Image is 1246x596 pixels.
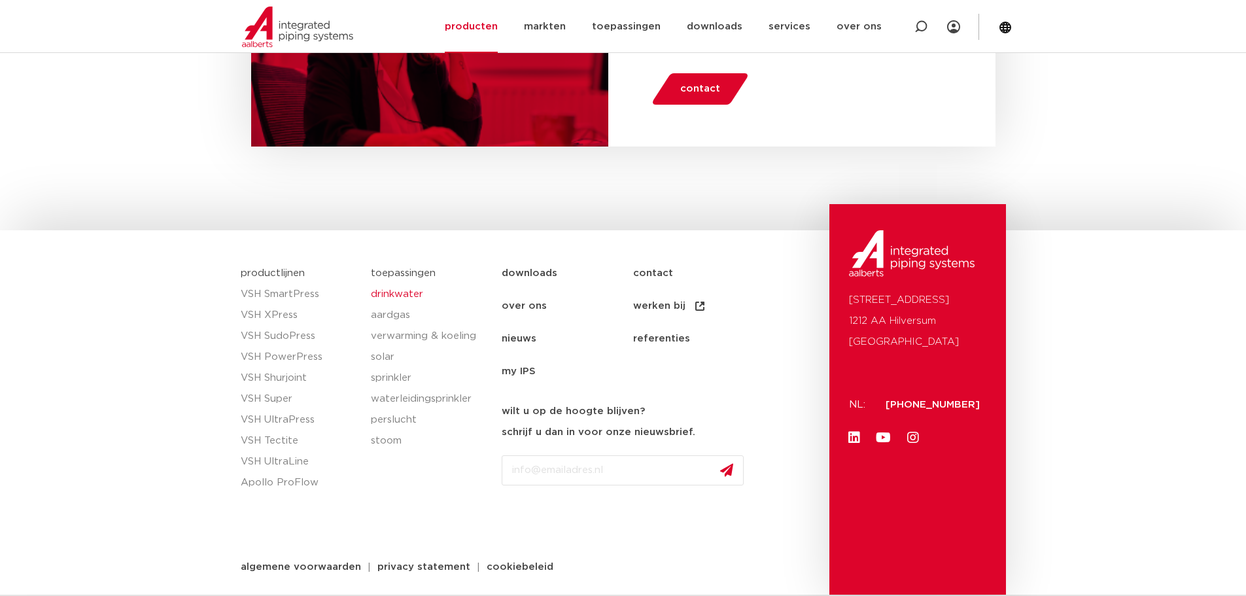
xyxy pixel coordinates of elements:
[886,400,980,410] a: [PHONE_NUMBER]
[633,290,765,323] a: werken bij
[241,326,358,347] a: VSH SudoPress
[849,290,986,353] p: [STREET_ADDRESS] 1212 AA Hilversum [GEOGRAPHIC_DATA]
[241,410,358,430] a: VSH UltraPress
[241,368,358,389] a: VSH Shurjoint
[849,394,870,415] p: NL:
[680,79,720,99] span: contact
[241,451,358,472] a: VSH UltraLine
[377,562,470,572] span: privacy statement
[231,562,371,572] a: algemene voorwaarden
[502,257,633,290] a: downloads
[720,463,733,477] img: send.svg
[241,430,358,451] a: VSH Tectite
[371,410,489,430] a: perslucht
[241,284,358,305] a: VSH SmartPress
[650,73,750,105] a: contact
[487,562,553,572] span: cookiebeleid
[371,268,436,278] a: toepassingen
[371,430,489,451] a: stoom
[371,305,489,326] a: aardgas
[371,326,489,347] a: verwarming & koeling
[633,323,765,355] a: referenties
[502,355,633,388] a: my IPS
[241,562,361,572] span: algemene voorwaarden
[241,347,358,368] a: VSH PowerPress
[502,455,744,485] input: info@emailadres.nl
[502,427,695,437] strong: schrijf u dan in voor onze nieuwsbrief.
[502,406,645,416] strong: wilt u op de hoogte blijven?
[371,368,489,389] a: sprinkler
[502,496,701,547] iframe: reCAPTCHA
[241,305,358,326] a: VSH XPress
[368,562,480,572] a: privacy statement
[241,472,358,493] a: Apollo ProFlow
[502,323,633,355] a: nieuws
[241,389,358,410] a: VSH Super
[241,268,305,278] a: productlijnen
[371,284,489,305] a: drinkwater
[371,389,489,410] a: waterleidingsprinkler
[371,347,489,368] a: solar
[502,290,633,323] a: over ons
[502,257,823,388] nav: Menu
[477,562,563,572] a: cookiebeleid
[633,257,765,290] a: contact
